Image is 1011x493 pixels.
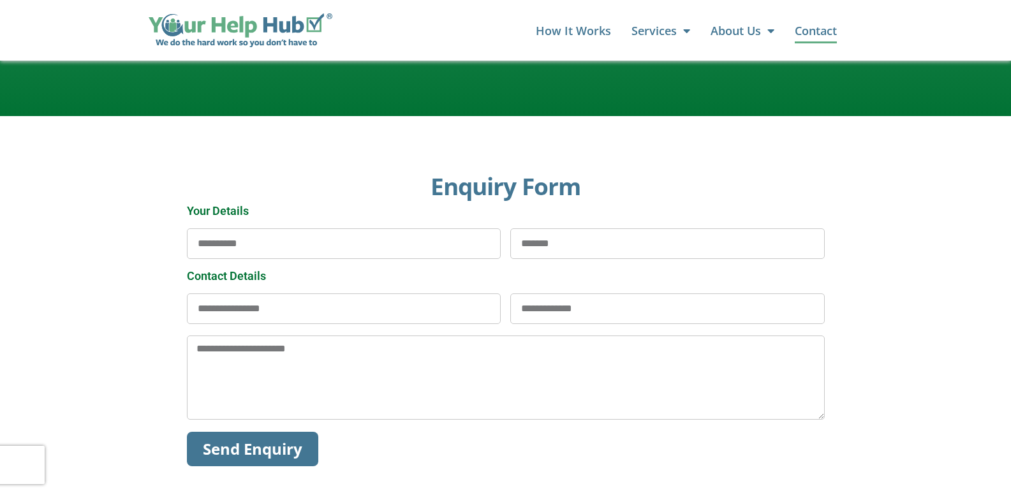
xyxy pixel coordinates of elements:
nav: Menu [345,18,836,43]
a: Contact [795,18,837,43]
span: Send Enquiry [203,439,302,459]
a: How It Works [536,18,611,43]
a: About Us [711,18,774,43]
form: Enquiry Form [187,205,825,478]
div: Your Details [182,205,829,217]
img: Your Help Hub Wide Logo [149,13,333,48]
h2: Enquiry Form [187,173,825,199]
div: Contact Details [182,270,829,282]
button: Send Enquiry [187,432,318,466]
a: Services [631,18,690,43]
